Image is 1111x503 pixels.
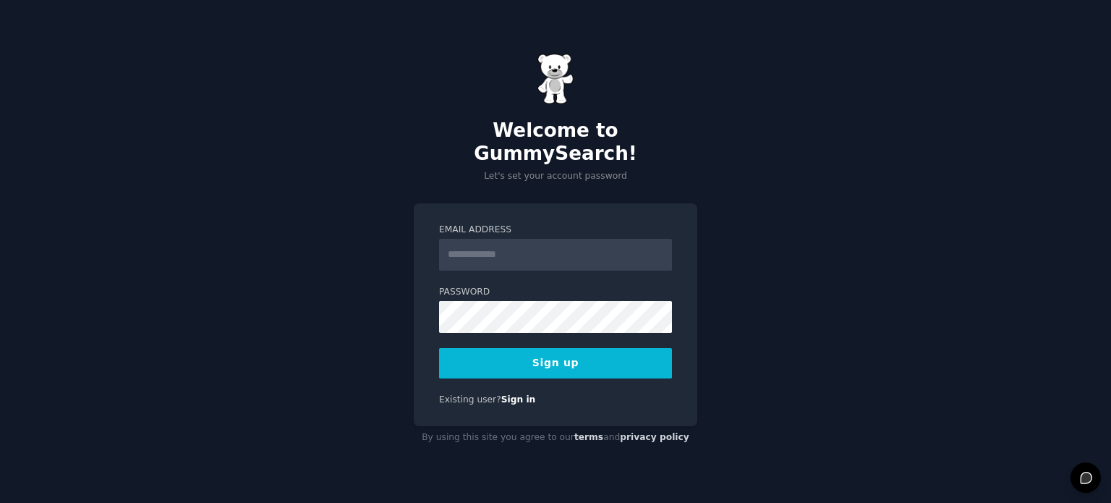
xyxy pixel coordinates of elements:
a: terms [574,432,603,442]
h2: Welcome to GummySearch! [414,119,697,165]
a: Sign in [501,394,536,405]
img: Gummy Bear [537,54,574,104]
span: Existing user? [439,394,501,405]
label: Password [439,286,672,299]
a: privacy policy [620,432,689,442]
label: Email Address [439,224,672,237]
div: By using this site you agree to our and [414,426,697,449]
p: Let's set your account password [414,170,697,183]
button: Sign up [439,348,672,379]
